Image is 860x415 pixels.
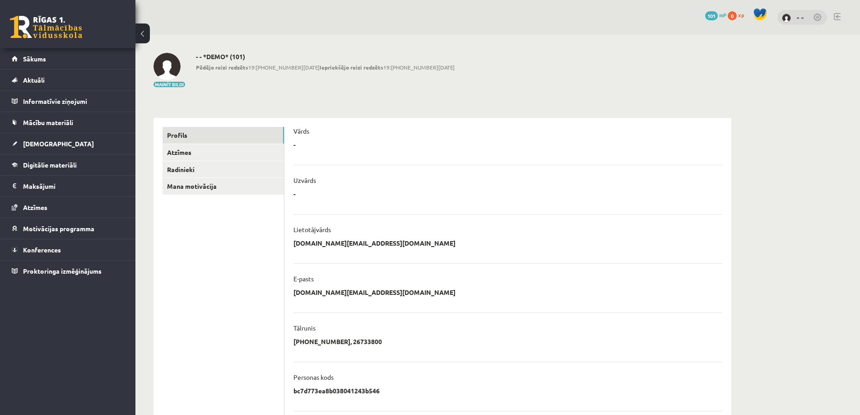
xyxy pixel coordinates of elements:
p: [PHONE_NUMBER], 26733800 [293,337,382,345]
a: Rīgas 1. Tālmācības vidusskola [10,16,82,38]
img: - - [782,14,791,23]
legend: Informatīvie ziņojumi [23,91,124,112]
span: Digitālie materiāli [23,161,77,169]
a: Atzīmes [12,197,124,218]
a: Mācību materiāli [12,112,124,133]
a: Radinieki [163,161,284,178]
a: Profils [163,127,284,144]
span: Aktuāli [23,76,45,84]
p: - [293,190,296,198]
img: - - [153,53,181,80]
a: Aktuāli [12,70,124,90]
p: [DOMAIN_NAME][EMAIL_ADDRESS][DOMAIN_NAME] [293,239,456,247]
span: [DEMOGRAPHIC_DATA] [23,140,94,148]
span: Konferences [23,246,61,254]
a: Digitālie materiāli [12,154,124,175]
a: Atzīmes [163,144,284,161]
p: Personas kods [293,373,334,381]
p: Uzvārds [293,176,316,184]
p: Tālrunis [293,324,316,332]
span: xp [738,11,744,19]
span: 101 [705,11,718,20]
span: Sākums [23,55,46,63]
span: Proktoringa izmēģinājums [23,267,102,275]
a: Maksājumi [12,176,124,196]
span: 19:[PHONE_NUMBER][DATE] 19:[PHONE_NUMBER][DATE] [196,63,455,71]
a: [DEMOGRAPHIC_DATA] [12,133,124,154]
b: Pēdējo reizi redzēts [196,64,248,71]
span: mP [719,11,726,19]
p: E-pasts [293,275,314,283]
p: - [293,140,296,149]
a: Motivācijas programma [12,218,124,239]
a: Informatīvie ziņojumi [12,91,124,112]
a: Konferences [12,239,124,260]
a: Mana motivācija [163,178,284,195]
p: Vārds [293,127,309,135]
span: Atzīmes [23,203,47,211]
legend: Maksājumi [23,176,124,196]
a: 101 mP [705,11,726,19]
a: 0 xp [728,11,748,19]
p: bc7d773ea8b038041243b546 [293,387,380,395]
span: Motivācijas programma [23,224,94,233]
a: - - [797,13,804,22]
span: 0 [728,11,737,20]
button: Mainīt bildi [153,82,185,87]
p: [DOMAIN_NAME][EMAIL_ADDRESS][DOMAIN_NAME] [293,288,456,296]
b: Iepriekšējo reizi redzēts [320,64,383,71]
h2: - - *DEMO* (101) [196,53,455,61]
a: Proktoringa izmēģinājums [12,261,124,281]
a: Sākums [12,48,124,69]
span: Mācību materiāli [23,118,73,126]
p: Lietotājvārds [293,225,331,233]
